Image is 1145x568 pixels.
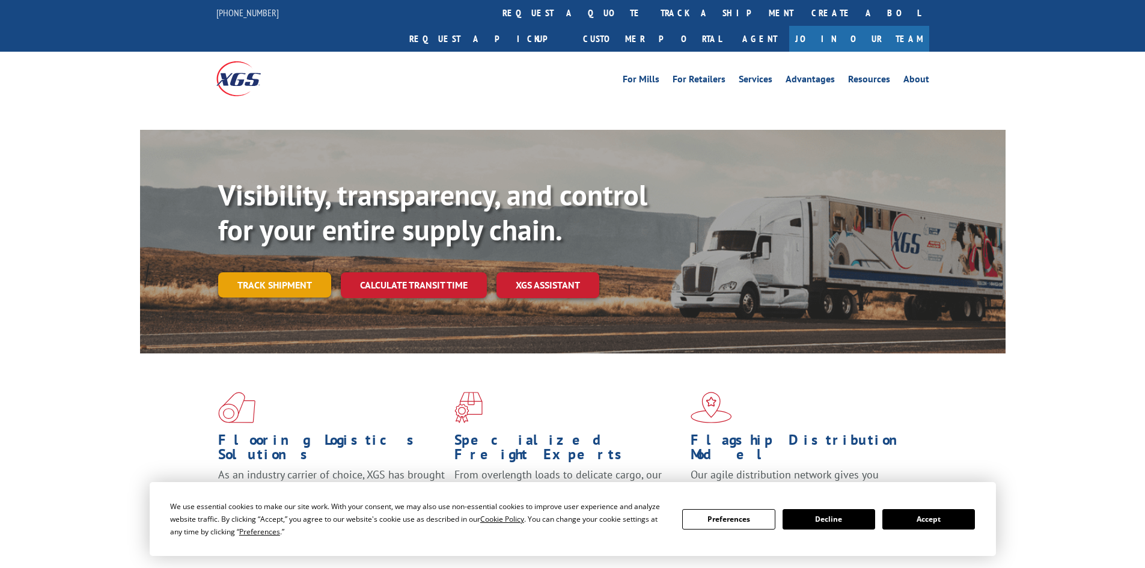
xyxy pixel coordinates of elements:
[848,75,890,88] a: Resources
[673,75,725,88] a: For Retailers
[218,433,445,468] h1: Flooring Logistics Solutions
[691,468,912,496] span: Our agile distribution network gives you nationwide inventory management on demand.
[454,392,483,423] img: xgs-icon-focused-on-flooring-red
[496,272,599,298] a: XGS ASSISTANT
[691,433,918,468] h1: Flagship Distribution Model
[400,26,574,52] a: Request a pickup
[691,392,732,423] img: xgs-icon-flagship-distribution-model-red
[730,26,789,52] a: Agent
[789,26,929,52] a: Join Our Team
[218,468,445,510] span: As an industry carrier of choice, XGS has brought innovation and dedication to flooring logistics...
[218,176,647,248] b: Visibility, transparency, and control for your entire supply chain.
[786,75,835,88] a: Advantages
[341,272,487,298] a: Calculate transit time
[882,509,975,530] button: Accept
[682,509,775,530] button: Preferences
[623,75,659,88] a: For Mills
[739,75,772,88] a: Services
[783,509,875,530] button: Decline
[218,272,331,298] a: Track shipment
[150,482,996,556] div: Cookie Consent Prompt
[903,75,929,88] a: About
[454,433,682,468] h1: Specialized Freight Experts
[170,500,668,538] div: We use essential cookies to make our site work. With your consent, we may also use non-essential ...
[239,527,280,537] span: Preferences
[216,7,279,19] a: [PHONE_NUMBER]
[218,392,255,423] img: xgs-icon-total-supply-chain-intelligence-red
[574,26,730,52] a: Customer Portal
[454,468,682,521] p: From overlength loads to delicate cargo, our experienced staff knows the best way to move your fr...
[480,514,524,524] span: Cookie Policy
